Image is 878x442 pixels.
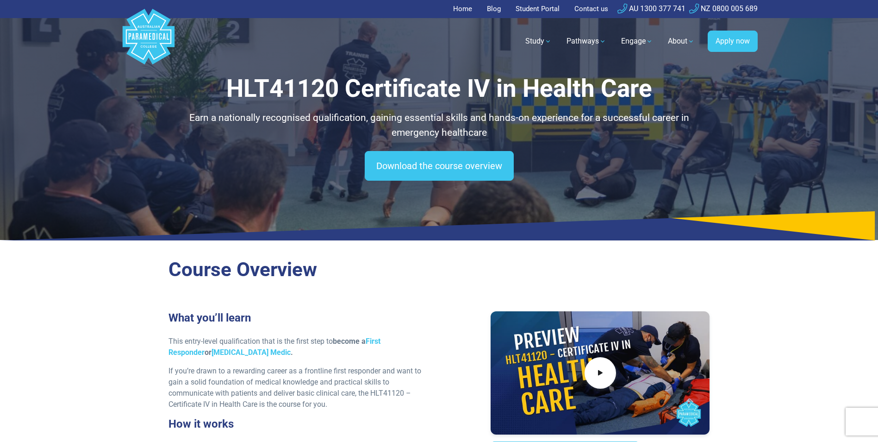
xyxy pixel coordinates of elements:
strong: become a or . [168,337,380,357]
a: AU 1300 377 741 [617,4,685,13]
a: Engage [616,28,659,54]
h3: What you’ll learn [168,311,434,325]
a: NZ 0800 005 689 [689,4,758,13]
h2: Course Overview [168,258,710,282]
a: Australian Paramedical College [121,18,176,65]
p: If you’re drawn to a rewarding career as a frontline first responder and want to gain a solid fou... [168,366,434,410]
a: Pathways [561,28,612,54]
a: [MEDICAL_DATA] Medic [212,348,291,357]
h3: How it works [168,417,434,431]
a: Study [520,28,557,54]
h1: HLT41120 Certificate IV in Health Care [168,74,710,103]
p: This entry-level qualification that is the first step to [168,336,434,358]
a: Apply now [708,31,758,52]
a: Download the course overview [365,151,514,181]
p: Earn a nationally recognised qualification, gaining essential skills and hands-on experience for ... [168,111,710,140]
a: About [662,28,700,54]
a: First Responder [168,337,380,357]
